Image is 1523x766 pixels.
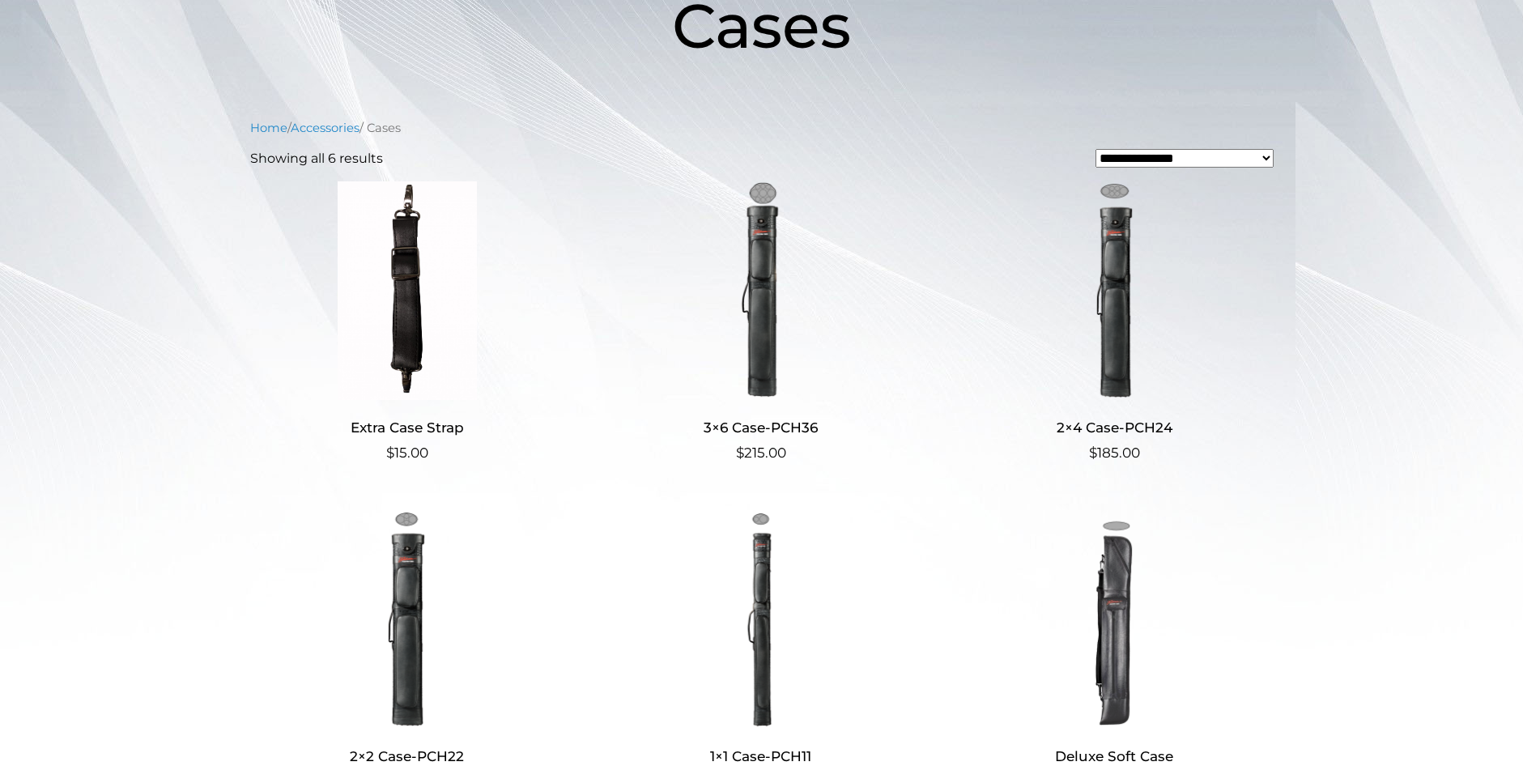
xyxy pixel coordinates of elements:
[250,181,565,464] a: Extra Case Strap $15.00
[1089,445,1097,461] span: $
[957,509,1272,728] img: Deluxe Soft Case
[250,181,565,400] img: Extra Case Strap
[291,121,359,135] a: Accessories
[957,181,1272,400] img: 2x4 Case-PCH24
[603,413,918,443] h2: 3×6 Case-PCH36
[1089,445,1140,461] bdi: 185.00
[250,509,565,728] img: 2x2 Case-PCH22
[736,445,786,461] bdi: 215.00
[386,445,428,461] bdi: 15.00
[603,181,918,400] img: 3x6 Case-PCH36
[386,445,394,461] span: $
[957,413,1272,443] h2: 2×4 Case-PCH24
[250,121,287,135] a: Home
[250,413,565,443] h2: Extra Case Strap
[250,149,383,168] p: Showing all 6 results
[603,181,918,464] a: 3×6 Case-PCH36 $215.00
[957,181,1272,464] a: 2×4 Case-PCH24 $185.00
[736,445,744,461] span: $
[603,509,918,728] img: 1x1 Case-PCH11
[1095,149,1274,168] select: Shop order
[250,119,1274,137] nav: Breadcrumb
